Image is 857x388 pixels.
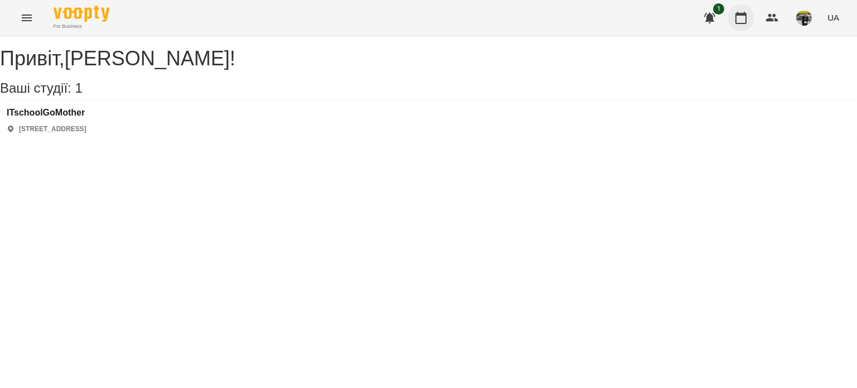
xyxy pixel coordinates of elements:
[827,12,839,23] span: UA
[75,80,82,95] span: 1
[19,124,86,134] p: [STREET_ADDRESS]
[823,7,844,28] button: UA
[7,108,86,118] a: ITschoolGoMother
[54,23,109,30] span: For Business
[796,10,812,26] img: a92d573242819302f0c564e2a9a4b79e.jpg
[713,3,724,15] span: 1
[13,4,40,31] button: Menu
[54,6,109,22] img: Voopty Logo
